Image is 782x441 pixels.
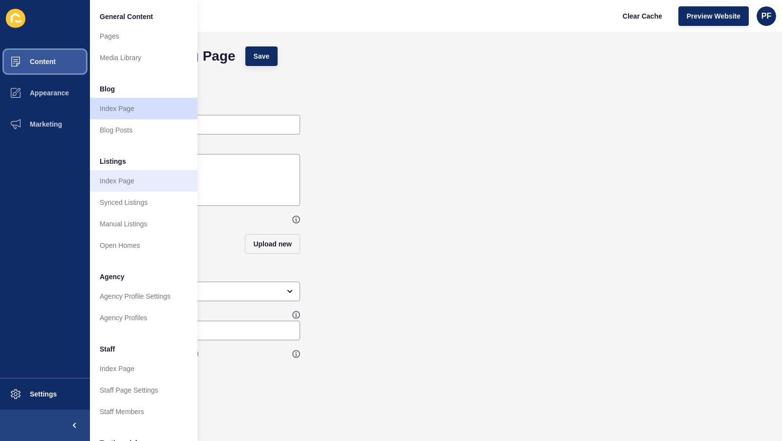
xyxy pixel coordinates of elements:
[100,156,126,166] span: Listings
[100,12,153,22] span: General Content
[90,213,197,235] a: Manual Listings
[90,379,197,401] a: Staff Page Settings
[245,46,278,66] button: Save
[100,84,115,94] span: Blog
[90,170,197,192] a: Index Page
[90,98,197,119] a: Index Page
[100,272,125,282] span: Agency
[105,282,300,301] div: open menu
[90,358,197,379] a: Index Page
[90,25,197,47] a: Pages
[614,6,671,26] button: Clear Cache
[90,192,197,213] a: Synced Listings
[623,11,662,21] span: Clear Cache
[761,11,771,21] span: PF
[245,234,300,254] button: Upload new
[678,6,749,26] button: Preview Website
[90,286,197,307] a: Agency Profile Settings
[254,51,270,61] span: Save
[90,401,197,422] a: Staff Members
[90,235,197,256] a: Open Homes
[90,47,197,68] a: Media Library
[687,11,740,21] span: Preview Website
[100,344,115,354] span: Staff
[90,307,197,329] a: Agency Profiles
[90,119,197,141] a: Blog Posts
[253,239,292,249] span: Upload new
